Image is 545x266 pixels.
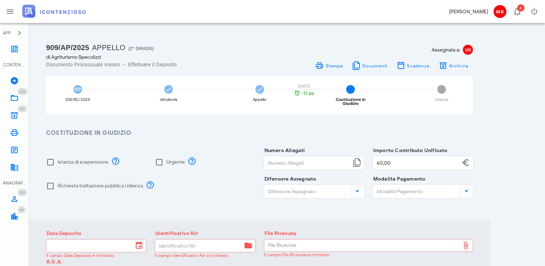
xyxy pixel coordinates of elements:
[291,84,317,88] div: [DATE]
[155,240,242,252] input: Identificativo Nir
[19,89,26,94] span: 635
[449,8,488,15] div: [PERSON_NAME]
[262,230,296,237] label: File Ricevuta
[264,157,351,169] input: Numero Allegati
[346,85,355,94] span: 4
[491,3,508,20] button: MB
[449,63,469,68] span: Archivia
[92,44,126,52] span: Appello
[264,240,460,251] div: File Ricevuta
[264,185,350,198] input: Difensore Assegnato
[46,253,146,258] div: Il campo Data Deposito è richiesto.
[493,5,506,18] span: MB
[3,62,26,68] div: CONTENZIOSO
[46,61,255,68] div: Documento Processuale Inviato → Effettuare il Deposito
[432,46,460,54] span: Assegnata a:
[44,258,62,266] label: R.G.A.
[347,61,392,71] button: Documenti
[66,98,90,102] div: 535/RC/2024
[22,5,86,18] img: logo-text-2x.png
[373,185,459,198] input: Modalità Pagamento
[325,63,343,68] span: Stampa
[19,107,25,111] span: 319
[371,147,448,154] label: Importo Contributo Unificato
[437,85,446,94] span: 5
[311,61,347,71] a: Stampa
[46,129,473,138] h3: Costituzione in Giudizio
[407,63,430,68] span: Scadenze
[153,230,198,237] label: Identificativo Nir
[434,61,473,71] button: Archivia
[58,182,143,190] label: Richiesta trattazione pubblica Udienza
[301,91,314,95] span: -32 gg
[46,53,255,61] div: di Agriturismo Specolizzi
[328,98,374,106] div: Costituzione in Giudizio
[58,159,108,166] label: Istanza di sospensione
[155,253,255,258] div: Il campo Identificativo Nir è richiesto.
[362,63,388,68] span: Documenti
[19,208,24,212] span: 88
[17,189,27,196] span: Distintivo
[262,147,305,154] label: Numero Allegati
[463,45,473,55] span: MB
[128,46,154,51] span: (2° Grado)
[253,98,267,102] div: Appello
[371,176,426,183] label: Modalità Pagamento
[517,4,524,12] span: Distintivo
[160,98,177,102] div: Istruttoria
[434,98,448,102] div: Udienza
[46,44,89,52] span: 909/AP/2025
[19,190,25,195] span: 325
[508,3,526,20] button: Distintivo
[17,206,26,213] span: Distintivo
[392,61,434,71] button: Scadenze
[166,159,185,166] label: Urgente
[262,176,317,183] label: Difensore Assegnato
[17,105,27,112] span: Distintivo
[264,253,473,257] div: Il campo File Ricevuta è richiesto.
[3,180,26,186] div: ANAGRAFICA
[17,88,28,95] span: Distintivo
[373,157,460,169] input: Importo Contributo Unificato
